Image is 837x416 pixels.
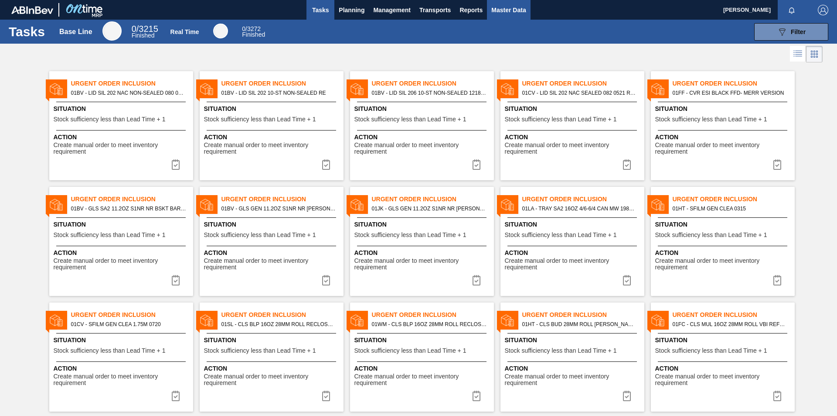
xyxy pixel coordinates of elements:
[622,275,632,285] img: icon-task complete
[471,275,482,285] img: icon-task complete
[616,387,637,405] div: Complete task: 7051464
[54,104,191,113] span: Situation
[372,79,494,88] span: Urgent Order Inclusion
[673,204,788,213] span: 01HT - SFILM GEN CLEA 0315
[9,27,47,37] h1: Tasks
[354,347,466,354] span: Stock sufficiency less than Lead Time + 1
[354,248,492,258] span: Action
[767,156,788,173] div: Complete task: 7051455
[242,31,265,38] span: Finished
[132,24,136,34] span: 0
[354,220,492,229] span: Situation
[221,195,344,204] span: Urgent Order Inclusion
[165,272,186,289] div: Complete task: 7051456
[221,79,344,88] span: Urgent Order Inclusion
[655,347,767,354] span: Stock sufficiency less than Lead Time + 1
[200,198,213,211] img: status
[673,88,788,98] span: 01FF - CVR ESI BLACK FFD- MERR VERSION
[54,364,191,373] span: Action
[466,156,487,173] div: Complete task: 7051453
[204,116,316,123] span: Stock sufficiency less than Lead Time + 1
[54,133,191,142] span: Action
[316,272,337,289] div: Complete task: 7051457
[501,314,514,327] img: status
[50,198,63,211] img: status
[339,5,364,15] span: Planning
[54,232,166,238] span: Stock sufficiency less than Lead Time + 1
[466,387,487,405] div: Complete task: 7051463
[71,195,193,204] span: Urgent Order Inclusion
[204,258,341,271] span: Create manual order to meet inventory requirement
[204,104,341,113] span: Situation
[466,272,487,289] button: icon-task complete
[221,204,337,213] span: 01BV - GLS GEN 11.2OZ S1NR NR LS BARE BULK GREEN 11.2 OZ NR BOTTLES
[350,83,364,96] img: status
[767,156,788,173] button: icon-task complete
[655,336,793,345] span: Situation
[165,272,186,289] button: icon-task complete
[505,373,642,387] span: Create manual order to meet inventory requirement
[165,156,186,173] button: icon-task complete
[200,314,213,327] img: status
[673,79,795,88] span: Urgent Order Inclusion
[754,23,828,41] button: Filter
[316,272,337,289] button: icon-task complete
[354,364,492,373] span: Action
[772,159,783,170] img: icon-task complete
[522,320,637,329] span: 01HT - CLS BUD 28MM ROLL STARK,KING OF BEERS
[655,220,793,229] span: Situation
[54,347,166,354] span: Stock sufficiency less than Lead Time + 1
[170,28,199,35] div: Real Time
[522,195,644,204] span: Urgent Order Inclusion
[818,5,828,15] img: Logout
[200,83,213,96] img: status
[321,159,331,170] img: icon-task complete
[354,232,466,238] span: Stock sufficiency less than Lead Time + 1
[321,275,331,285] img: icon-task complete
[651,314,664,327] img: status
[71,320,186,329] span: 01CV - SFILM GEN CLEA 1.75M 0720
[778,4,806,16] button: Notifications
[204,248,341,258] span: Action
[316,387,337,405] div: Complete task: 7051462
[372,320,487,329] span: 01WM - CLS BLP 16OZ 28MM ROLL RECLOSEABLE 28MM 2017VBI
[372,88,487,98] span: 01BV - LID SIL 206 10-ST NON-SEALED 1218 GRN 20
[505,116,617,123] span: Stock sufficiency less than Lead Time + 1
[466,387,487,405] button: icon-task complete
[204,133,341,142] span: Action
[221,310,344,320] span: Urgent Order Inclusion
[790,46,806,62] div: List Vision
[204,336,341,345] span: Situation
[372,195,494,204] span: Urgent Order Inclusion
[204,142,341,155] span: Create manual order to meet inventory requirement
[622,159,632,170] img: icon-task complete
[354,116,466,123] span: Stock sufficiency less than Lead Time + 1
[54,336,191,345] span: Situation
[221,88,337,98] span: 01BV - LID SIL 202 10-ST NON-SEALED RE
[651,83,664,96] img: status
[505,336,642,345] span: Situation
[622,391,632,401] img: icon-task complete
[132,32,155,39] span: Finished
[616,156,637,173] button: icon-task complete
[354,104,492,113] span: Situation
[71,88,186,98] span: 01BV - LID SIL 202 NAC NON-SEALED 080 0215 RED
[616,387,637,405] button: icon-task complete
[767,272,788,289] button: icon-task complete
[522,310,644,320] span: Urgent Order Inclusion
[505,347,617,354] span: Stock sufficiency less than Lead Time + 1
[350,198,364,211] img: status
[54,373,191,387] span: Create manual order to meet inventory requirement
[354,133,492,142] span: Action
[354,336,492,345] span: Situation
[170,275,181,285] img: icon-task complete
[491,5,526,15] span: Master Data
[354,373,492,387] span: Create manual order to meet inventory requirement
[673,320,788,329] span: 01FC - CLS MUL 16OZ 28MM ROLL VBI REFRESH - PROJECT SWOOSH
[354,142,492,155] span: Create manual order to meet inventory requirement
[59,28,92,36] div: Base Line
[471,159,482,170] img: icon-task complete
[655,116,767,123] span: Stock sufficiency less than Lead Time + 1
[501,83,514,96] img: status
[213,24,228,38] div: Real Time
